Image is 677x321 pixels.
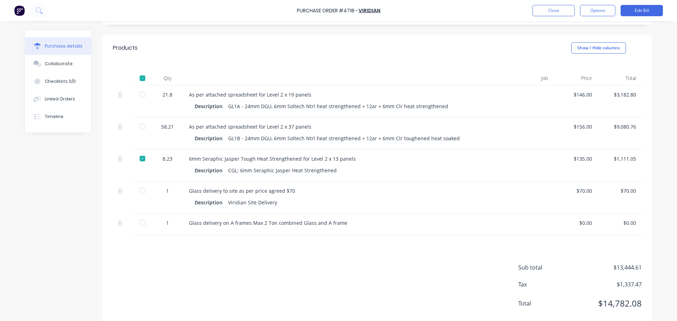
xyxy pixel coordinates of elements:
div: Glass delivery on A frames Max 2 Ton combined Glass and A frame [189,219,495,227]
div: Description [195,197,228,208]
img: Factory [14,5,25,16]
span: $13,444.61 [571,263,642,272]
span: Tax [518,280,571,289]
div: Products [113,44,138,52]
button: Purchase details [25,37,91,55]
button: Show / Hide columns [571,42,626,54]
button: Linked Orders [25,90,91,108]
button: Collaborate [25,55,91,73]
div: $1,111.05 [603,155,636,162]
div: $0.00 [559,219,592,227]
div: Viridian Site Delivery [228,197,277,208]
div: As per attached spreadsheet for Level 2 x 37 panels [189,123,495,130]
div: $135.00 [559,155,592,162]
div: CGL: 6mm Seraphic Jasper Heat Strengthened [228,165,337,175]
div: 6mm Seraphic Jasper Tough Heat Strengthened for Level 2 x 13 panels [189,155,495,162]
div: 58.21 [157,123,178,130]
div: 1 [157,187,178,195]
div: $0.00 [603,219,636,227]
div: $70.00 [603,187,636,195]
span: $14,782.08 [571,297,642,310]
div: 21.8 [157,91,178,98]
div: Description [195,165,228,175]
div: Total [598,71,642,85]
button: Close [532,5,575,16]
div: Purchase Order #4718 - [297,7,358,14]
div: GL1A - 24mm DGU, 6mm Soltech Ntrl heat strengthened + 12ar + 6mm Clr heat strengthened [228,101,448,111]
div: Description [195,101,228,111]
button: Checklists 0/0 [25,73,91,90]
div: 1 [157,219,178,227]
span: $1,337.47 [571,280,642,289]
div: Qty [152,71,183,85]
div: $70.00 [559,187,592,195]
div: $3,182.80 [603,91,636,98]
div: Glass delivery to site as per price agreed $70 [189,187,495,195]
div: GL1B - 24mm DGU, 6mm Soltech Ntrl heat strengthened + 12ar + 6mm Clr toughened heat soaked [228,133,460,143]
div: Timeline [45,113,63,120]
div: Collaborate [45,61,73,67]
button: Timeline [25,108,91,125]
div: $9,080.76 [603,123,636,130]
button: Edit Bill [621,5,663,16]
div: $156.00 [559,123,592,130]
div: Checklists 0/0 [45,78,76,85]
div: Description [195,133,228,143]
div: Price [554,71,598,85]
div: $146.00 [559,91,592,98]
div: Linked Orders [45,96,75,102]
button: Options [580,5,615,16]
span: Total [518,299,571,308]
div: Job [501,71,554,85]
div: 8.23 [157,155,178,162]
div: As per attached spreadsheet for Level 2 x 19 panels [189,91,495,98]
a: Viridian [359,7,380,14]
span: Sub total [518,263,571,272]
div: Purchase details [45,43,83,49]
